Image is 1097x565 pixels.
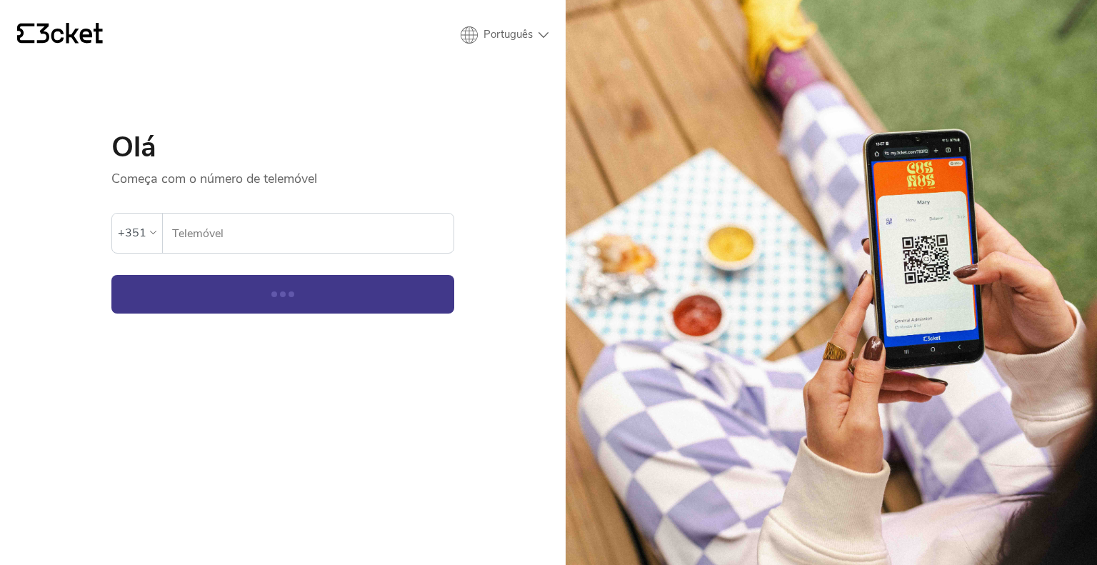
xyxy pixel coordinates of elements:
[17,24,34,44] g: {' '}
[171,214,454,253] input: Telemóvel
[111,161,454,187] p: Começa com o número de telemóvel
[111,275,454,314] button: Continuar
[17,23,103,47] a: {' '}
[118,222,146,244] div: +351
[163,214,454,254] label: Telemóvel
[111,133,454,161] h1: Olá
